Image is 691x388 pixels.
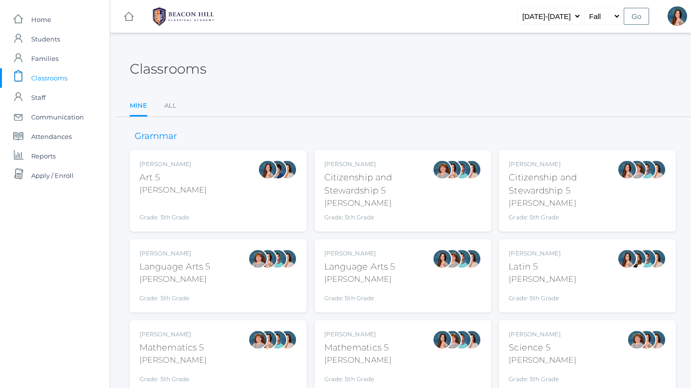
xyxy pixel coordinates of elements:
[452,249,472,269] div: Westen Taylor
[31,107,84,127] span: Communication
[139,260,211,273] div: Language Arts 5
[509,354,576,366] div: [PERSON_NAME]
[627,249,647,269] div: Teresa Deutsch
[258,330,277,349] div: Rebecca Salazar
[139,171,207,184] div: Art 5
[509,260,576,273] div: Latin 5
[324,171,433,197] div: Citizenship and Stewardship 5
[324,273,395,285] div: [PERSON_NAME]
[509,213,617,222] div: Grade: 5th Grade
[668,6,687,26] div: Rebecca Salazar
[139,370,207,384] div: Grade: 5th Grade
[324,260,395,273] div: Language Arts 5
[647,330,666,349] div: Cari Burke
[268,249,287,269] div: Westen Taylor
[462,160,481,179] div: Cari Burke
[139,160,207,169] div: [PERSON_NAME]
[277,160,297,179] div: Cari Burke
[442,249,462,269] div: Sarah Bence
[324,370,392,384] div: Grade: 5th Grade
[324,160,433,169] div: [PERSON_NAME]
[637,249,656,269] div: Westen Taylor
[248,330,268,349] div: Sarah Bence
[130,96,147,117] a: Mine
[258,160,277,179] div: Rebecca Salazar
[139,289,211,303] div: Grade: 5th Grade
[452,160,472,179] div: Westen Taylor
[130,61,206,77] h2: Classrooms
[637,160,656,179] div: Westen Taylor
[139,249,211,258] div: [PERSON_NAME]
[31,88,45,107] span: Staff
[433,249,452,269] div: Rebecca Salazar
[452,330,472,349] div: Westen Taylor
[324,341,392,354] div: Mathematics 5
[627,160,647,179] div: Sarah Bence
[139,184,207,196] div: [PERSON_NAME]
[509,273,576,285] div: [PERSON_NAME]
[627,330,647,349] div: Sarah Bence
[462,249,481,269] div: Cari Burke
[31,127,72,146] span: Attendances
[130,132,182,141] h3: Grammar
[31,49,59,68] span: Families
[509,370,576,384] div: Grade: 5th Grade
[139,341,207,354] div: Mathematics 5
[31,29,60,49] span: Students
[324,249,395,258] div: [PERSON_NAME]
[268,160,287,179] div: Carolyn Sugimoto
[433,160,452,179] div: Sarah Bence
[637,330,656,349] div: Rebecca Salazar
[509,289,576,303] div: Grade: 5th Grade
[258,249,277,269] div: Rebecca Salazar
[31,146,56,166] span: Reports
[164,96,177,116] a: All
[139,354,207,366] div: [PERSON_NAME]
[248,249,268,269] div: Sarah Bence
[31,10,51,29] span: Home
[324,197,433,209] div: [PERSON_NAME]
[509,197,617,209] div: [PERSON_NAME]
[324,330,392,339] div: [PERSON_NAME]
[509,160,617,169] div: [PERSON_NAME]
[324,213,433,222] div: Grade: 5th Grade
[324,354,392,366] div: [PERSON_NAME]
[617,160,637,179] div: Rebecca Salazar
[139,330,207,339] div: [PERSON_NAME]
[462,330,481,349] div: Cari Burke
[277,249,297,269] div: Cari Burke
[509,249,576,258] div: [PERSON_NAME]
[509,330,576,339] div: [PERSON_NAME]
[647,160,666,179] div: Cari Burke
[147,4,220,29] img: 1_BHCALogos-05.png
[509,341,576,354] div: Science 5
[324,289,395,303] div: Grade: 5th Grade
[31,166,74,185] span: Apply / Enroll
[433,330,452,349] div: Rebecca Salazar
[139,200,207,222] div: Grade: 5th Grade
[624,8,649,25] input: Go
[268,330,287,349] div: Westen Taylor
[139,273,211,285] div: [PERSON_NAME]
[617,249,637,269] div: Rebecca Salazar
[277,330,297,349] div: Cari Burke
[442,160,462,179] div: Rebecca Salazar
[31,68,67,88] span: Classrooms
[442,330,462,349] div: Sarah Bence
[509,171,617,197] div: Citizenship and Stewardship 5
[647,249,666,269] div: Cari Burke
